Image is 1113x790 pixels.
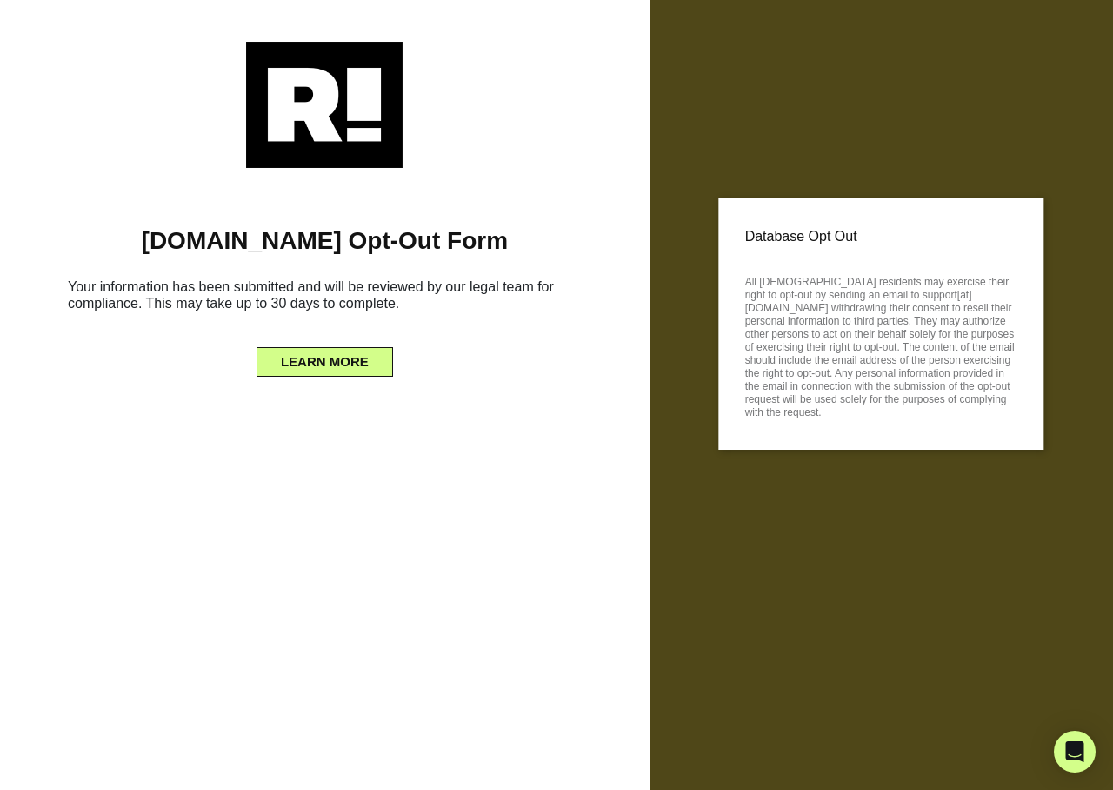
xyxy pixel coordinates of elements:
div: Open Intercom Messenger [1054,731,1096,773]
p: All [DEMOGRAPHIC_DATA] residents may exercise their right to opt-out by sending an email to suppo... [745,271,1017,419]
img: Retention.com [246,42,403,168]
h6: Your information has been submitted and will be reviewed by our legal team for compliance. This m... [26,271,623,325]
h1: [DOMAIN_NAME] Opt-Out Form [26,226,623,256]
button: LEARN MORE [257,347,393,377]
a: LEARN MORE [257,350,393,364]
p: Database Opt Out [745,224,1017,250]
